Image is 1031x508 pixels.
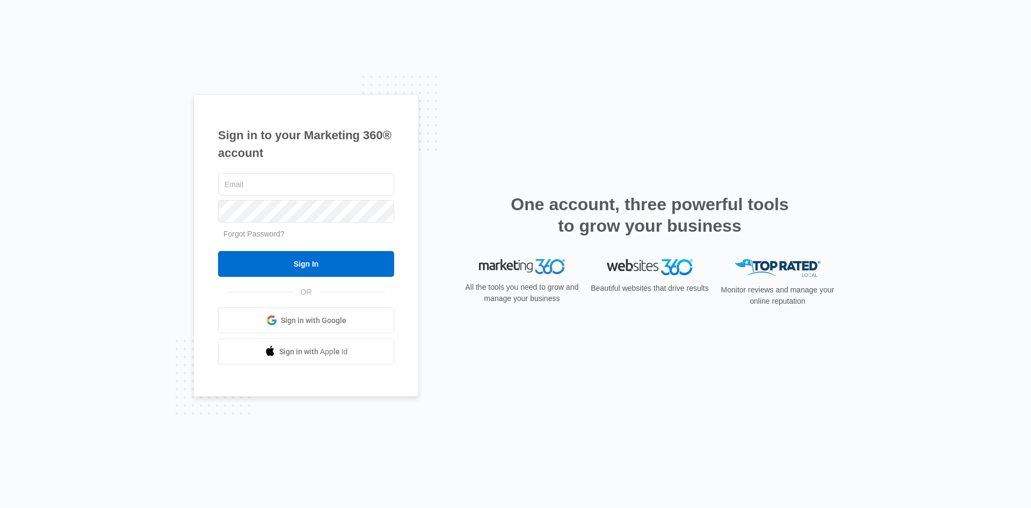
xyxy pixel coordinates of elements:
[717,284,838,307] p: Monitor reviews and manage your online reputation
[479,259,565,274] img: Marketing 360
[218,307,394,333] a: Sign in with Google
[735,259,821,277] img: Top Rated Local
[281,315,346,326] span: Sign in with Google
[607,259,693,275] img: Websites 360
[223,230,285,238] a: Forgot Password?
[590,283,710,294] p: Beautiful websites that drive results
[507,194,792,237] h2: One account, three powerful tools to grow your business
[218,251,394,277] input: Sign In
[218,173,394,196] input: Email
[462,282,582,304] p: All the tools you need to grow and manage your business
[279,346,348,357] span: Sign in with Apple Id
[218,126,394,162] h1: Sign in to your Marketing 360® account
[218,339,394,364] a: Sign in with Apple Id
[293,287,320,298] span: OR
